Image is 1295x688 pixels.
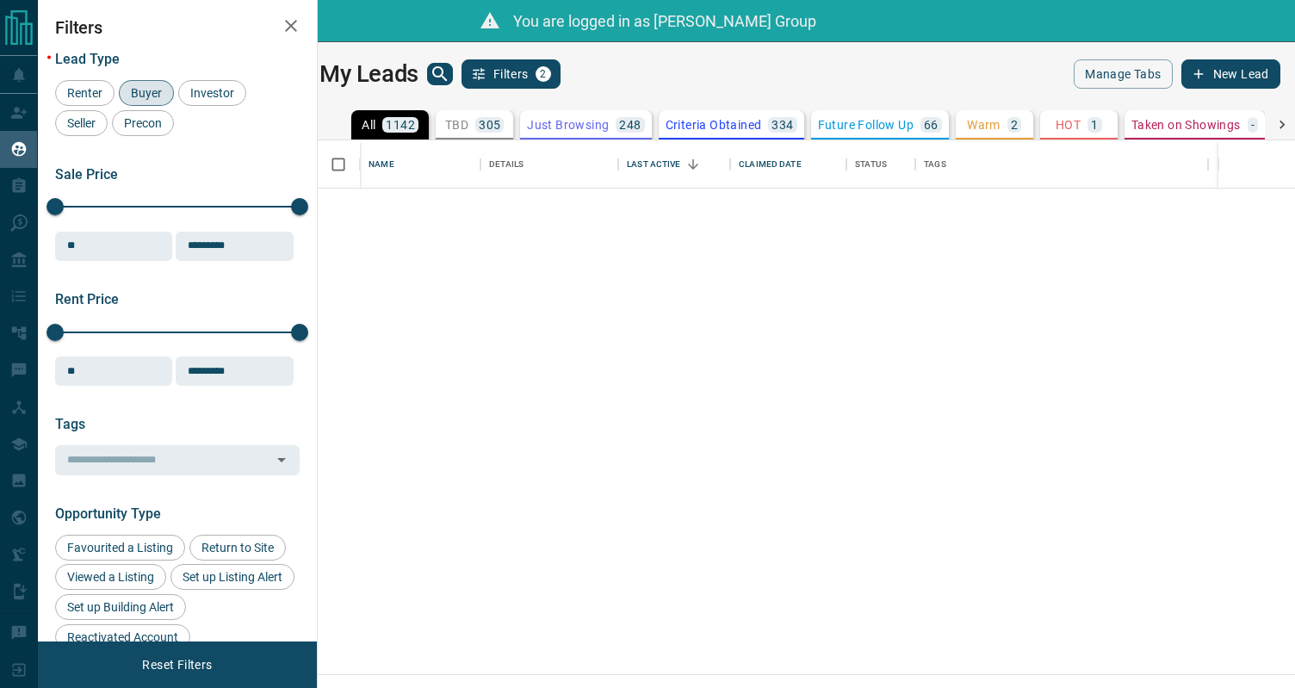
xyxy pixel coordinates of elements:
span: Renter [61,86,108,100]
div: Reactivated Account [55,624,190,650]
p: 66 [924,119,939,131]
div: Seller [55,110,108,136]
div: Renter [55,80,115,106]
p: 2 [1011,119,1018,131]
div: Name [360,140,480,189]
div: Status [855,140,887,189]
h2: Filters [55,17,300,38]
span: Precon [118,116,168,130]
div: Return to Site [189,535,286,561]
div: Tags [924,140,946,189]
button: Open [270,448,294,472]
div: Precon [112,110,174,136]
span: Favourited a Listing [61,541,179,555]
div: Name [369,140,394,189]
span: Set up Listing Alert [177,570,288,584]
span: 2 [537,68,549,80]
div: Buyer [119,80,174,106]
button: New Lead [1181,59,1280,89]
span: Buyer [125,86,168,100]
div: Last Active [618,140,730,189]
p: Taken on Showings [1131,119,1241,131]
span: Viewed a Listing [61,570,160,584]
div: Investor [178,80,246,106]
div: Viewed a Listing [55,564,166,590]
p: 1 [1091,119,1098,131]
p: 334 [771,119,793,131]
div: Details [489,140,524,189]
div: Claimed Date [730,140,846,189]
span: Reactivated Account [61,630,184,644]
span: Seller [61,116,102,130]
button: Reset Filters [131,650,223,679]
p: Warm [967,119,1001,131]
span: Rent Price [55,291,119,307]
div: Claimed Date [739,140,802,189]
div: Status [846,140,915,189]
p: 1142 [386,119,415,131]
div: Last Active [627,140,680,189]
button: search button [427,63,453,85]
span: You are logged in as [PERSON_NAME] Group [513,12,816,30]
p: Future Follow Up [818,119,914,131]
p: All [362,119,375,131]
p: Just Browsing [527,119,609,131]
button: Sort [681,152,705,177]
span: Tags [55,416,85,432]
span: Opportunity Type [55,505,161,522]
div: Set up Building Alert [55,594,186,620]
span: Return to Site [195,541,280,555]
div: Set up Listing Alert [170,564,294,590]
span: Lead Type [55,51,120,67]
div: Details [480,140,618,189]
span: Sale Price [55,166,118,183]
p: 305 [479,119,500,131]
span: Set up Building Alert [61,600,180,614]
span: Investor [184,86,240,100]
button: Filters2 [462,59,561,89]
p: HOT [1056,119,1081,131]
p: TBD [445,119,468,131]
h1: My Leads [319,60,418,88]
p: Criteria Obtained [666,119,762,131]
button: Manage Tabs [1074,59,1172,89]
div: Tags [915,140,1208,189]
p: - [1251,119,1255,131]
p: 248 [619,119,641,131]
div: Favourited a Listing [55,535,185,561]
